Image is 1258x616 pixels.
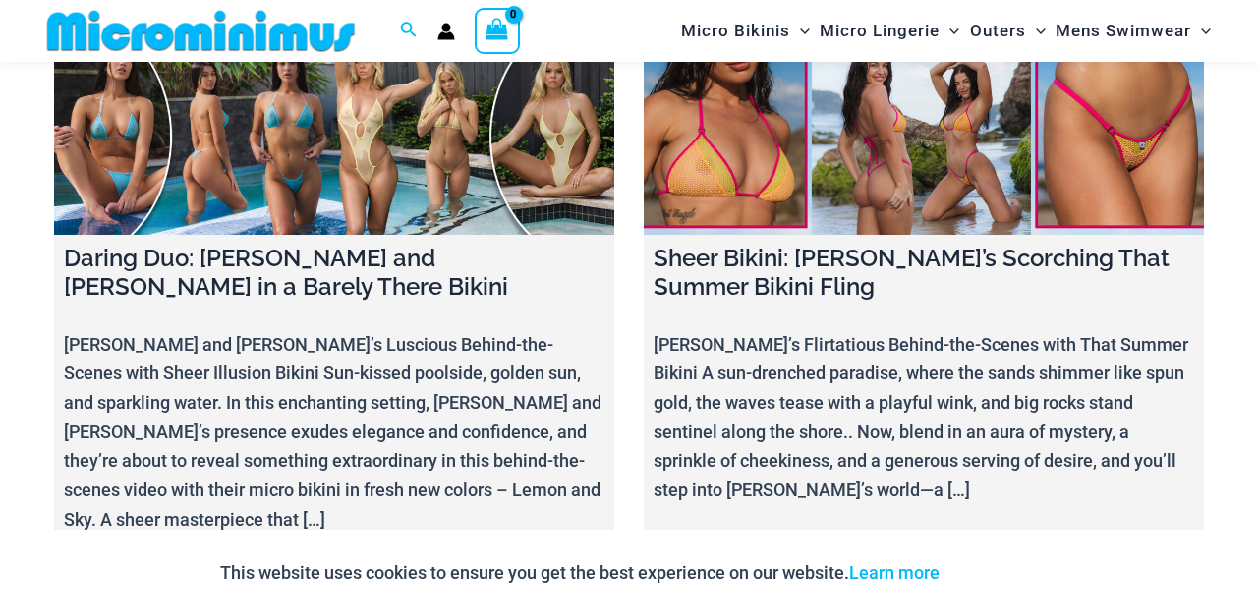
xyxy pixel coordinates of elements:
button: Accept [954,549,1038,596]
a: View Shopping Cart, empty [475,8,520,53]
span: Menu Toggle [790,6,810,56]
a: Search icon link [400,19,418,43]
nav: Site Navigation [673,3,1219,59]
h4: Daring Duo: [PERSON_NAME] and [PERSON_NAME] in a Barely There Bikini [64,245,604,302]
a: Sheer Bikini: Amy’s Scorching That Summer Bikini Fling [644,38,1204,235]
span: Micro Lingerie [820,6,940,56]
a: Micro LingerieMenu ToggleMenu Toggle [815,6,964,56]
a: Mens SwimwearMenu ToggleMenu Toggle [1051,6,1216,56]
p: [PERSON_NAME]’s Flirtatious Behind-the-Scenes with That Summer Bikini A sun-drenched paradise, wh... [654,330,1194,505]
p: This website uses cookies to ensure you get the best experience on our website. [220,558,940,588]
span: Menu Toggle [1191,6,1211,56]
span: Micro Bikinis [681,6,790,56]
span: Mens Swimwear [1056,6,1191,56]
span: Menu Toggle [940,6,959,56]
a: Account icon link [437,23,455,40]
a: Daring Duo: Lauren and Minki in a Barely There Bikini [54,38,614,235]
p: [PERSON_NAME] and [PERSON_NAME]’s Luscious Behind-the-Scenes with Sheer Illusion Bikini Sun-kisse... [64,330,604,534]
span: Outers [970,6,1026,56]
h4: Sheer Bikini: [PERSON_NAME]’s Scorching That Summer Bikini Fling [654,245,1194,302]
span: Menu Toggle [1026,6,1046,56]
a: Learn more [849,562,940,583]
img: MM SHOP LOGO FLAT [39,9,363,53]
a: Micro BikinisMenu ToggleMenu Toggle [676,6,815,56]
a: OutersMenu ToggleMenu Toggle [965,6,1051,56]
